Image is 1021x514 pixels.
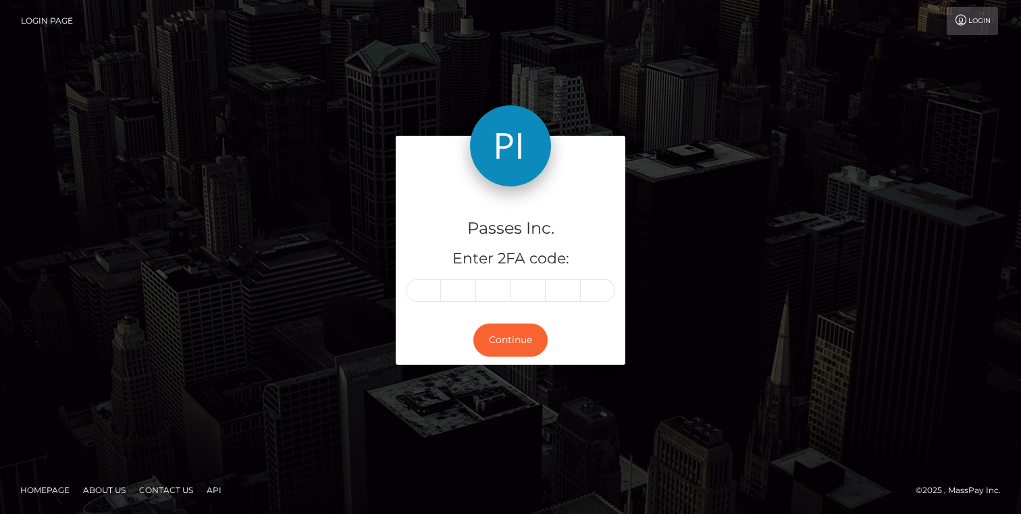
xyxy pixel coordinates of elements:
h4: Passes Inc. [406,217,615,240]
a: API [201,480,227,500]
a: Contact Us [134,480,199,500]
a: Login Page [21,7,73,35]
img: Passes Inc. [470,105,551,186]
h5: Enter 2FA code: [406,249,615,269]
div: © 2025 , MassPay Inc. [916,483,1011,498]
a: Homepage [15,480,75,500]
a: About Us [78,480,131,500]
button: Continue [473,324,548,357]
a: Login [947,7,998,35]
